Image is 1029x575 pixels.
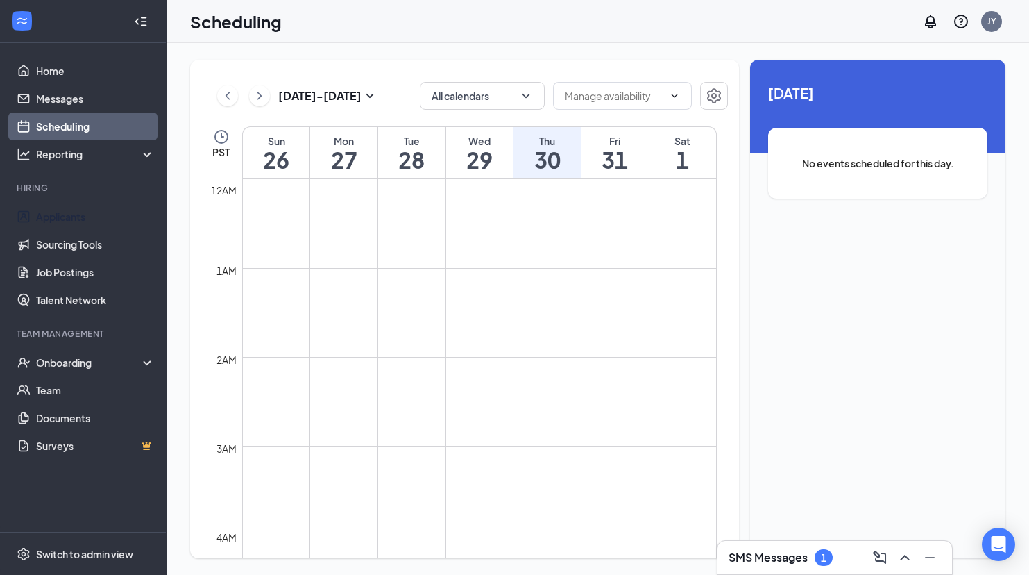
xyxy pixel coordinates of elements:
[17,328,152,340] div: Team Management
[513,134,581,148] div: Thu
[768,82,987,103] span: [DATE]
[17,182,152,194] div: Hiring
[36,85,155,112] a: Messages
[581,127,649,178] a: October 31, 2025
[310,127,377,178] a: October 27, 2025
[987,15,996,27] div: JY
[17,356,31,369] svg: UserCheck
[729,550,808,565] h3: SMS Messages
[581,148,649,172] h1: 31
[581,134,649,148] div: Fri
[36,57,155,85] a: Home
[253,87,266,104] svg: ChevronRight
[706,87,722,104] svg: Settings
[519,89,533,103] svg: ChevronDown
[649,127,716,178] a: November 1, 2025
[378,127,445,178] a: October 28, 2025
[36,231,155,258] a: Sourcing Tools
[213,128,230,145] svg: Clock
[420,82,545,110] button: All calendarsChevronDown
[36,376,155,404] a: Team
[446,148,513,172] h1: 29
[513,127,581,178] a: October 30, 2025
[214,530,239,545] div: 4am
[869,547,891,569] button: ComposeMessage
[36,147,155,161] div: Reporting
[17,547,31,561] svg: Settings
[221,87,235,104] svg: ChevronLeft
[217,85,238,106] button: ChevronLeft
[446,134,513,148] div: Wed
[922,13,939,30] svg: Notifications
[36,356,143,369] div: Onboarding
[17,147,31,161] svg: Analysis
[362,87,378,104] svg: SmallChevronDown
[15,14,29,28] svg: WorkstreamLogo
[565,88,663,103] input: Manage availability
[36,432,155,460] a: SurveysCrown
[36,258,155,286] a: Job Postings
[134,15,148,28] svg: Collapse
[310,134,377,148] div: Mon
[36,286,155,314] a: Talent Network
[513,148,581,172] h1: 30
[249,85,270,106] button: ChevronRight
[36,547,133,561] div: Switch to admin view
[243,134,309,148] div: Sun
[212,145,230,159] span: PST
[649,148,716,172] h1: 1
[796,156,960,171] span: No events scheduled for this day.
[982,528,1015,561] div: Open Intercom Messenger
[214,263,239,278] div: 1am
[190,10,282,33] h1: Scheduling
[649,134,716,148] div: Sat
[446,127,513,178] a: October 29, 2025
[243,148,309,172] h1: 26
[378,134,445,148] div: Tue
[36,112,155,140] a: Scheduling
[214,441,239,456] div: 3am
[214,352,239,367] div: 2am
[919,547,941,569] button: Minimize
[894,547,916,569] button: ChevronUp
[208,183,239,198] div: 12am
[953,13,969,30] svg: QuestionInfo
[36,404,155,432] a: Documents
[896,549,913,566] svg: ChevronUp
[378,148,445,172] h1: 28
[700,82,728,110] button: Settings
[821,552,826,564] div: 1
[243,127,309,178] a: October 26, 2025
[310,148,377,172] h1: 27
[278,88,362,103] h3: [DATE] - [DATE]
[871,549,888,566] svg: ComposeMessage
[669,90,680,101] svg: ChevronDown
[921,549,938,566] svg: Minimize
[36,203,155,231] a: Applicants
